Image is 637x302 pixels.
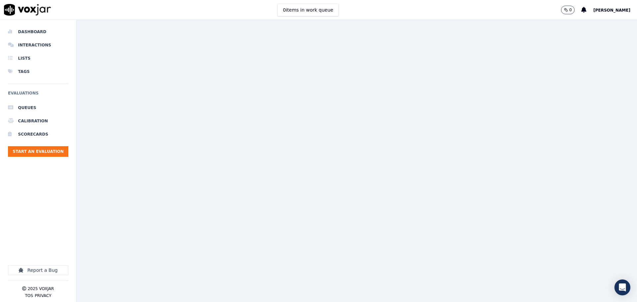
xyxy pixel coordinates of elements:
button: Start an Evaluation [8,146,68,157]
button: [PERSON_NAME] [593,6,637,14]
button: 0 [561,6,582,14]
button: Privacy [35,293,51,298]
button: TOS [25,293,33,298]
button: 0 [561,6,575,14]
div: Open Intercom Messenger [614,279,630,295]
a: Dashboard [8,25,68,38]
img: voxjar logo [4,4,51,16]
a: Interactions [8,38,68,52]
a: Tags [8,65,68,78]
span: [PERSON_NAME] [593,8,630,13]
button: 0items in work queue [277,4,339,16]
p: 2025 Voxjar [28,286,54,291]
a: Scorecards [8,128,68,141]
a: Queues [8,101,68,114]
h6: Evaluations [8,89,68,101]
p: 0 [569,7,572,13]
a: Calibration [8,114,68,128]
a: Lists [8,52,68,65]
button: Report a Bug [8,265,68,275]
